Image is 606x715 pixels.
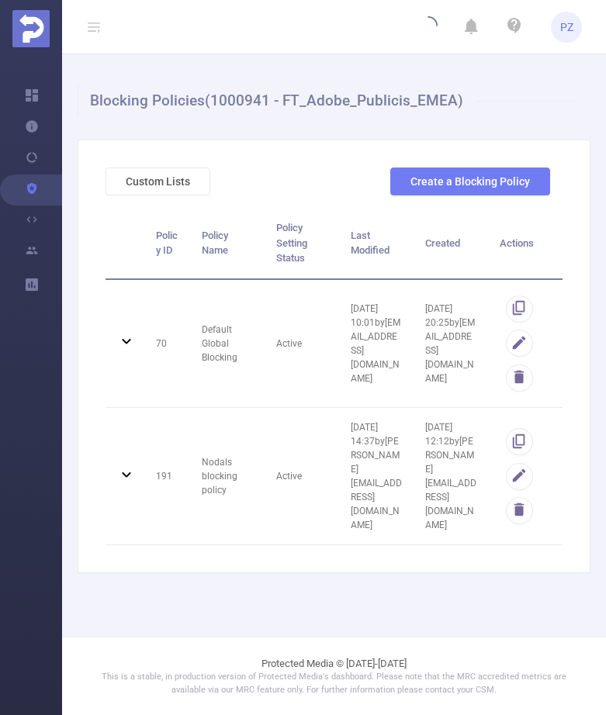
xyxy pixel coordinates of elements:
[190,280,265,409] td: Default Global Blocking
[500,237,534,249] span: Actions
[202,230,228,257] span: Policy Name
[276,471,302,482] span: Active
[12,10,50,47] img: Protected Media
[106,175,210,188] a: Custom Lists
[425,237,460,249] span: Created
[351,230,390,257] span: Last Modified
[144,408,190,545] td: 191
[101,671,567,696] p: This is a stable, in production version of Protected Media's dashboard. Please note that the MRC ...
[156,230,178,257] span: Policy ID
[419,16,438,38] i: icon: loading
[190,408,265,545] td: Nodals blocking policy
[351,303,400,384] span: [DATE] 10:01 by [EMAIL_ADDRESS][DOMAIN_NAME]
[351,422,402,530] span: [DATE] 14:37 by [PERSON_NAME][EMAIL_ADDRESS][DOMAIN_NAME]
[390,168,550,195] button: Create a Blocking Policy
[425,422,476,530] span: [DATE] 12:12 by [PERSON_NAME][EMAIL_ADDRESS][DOMAIN_NAME]
[78,85,577,116] h1: Blocking Policies (1000941 - FT_Adobe_Publicis_EMEA)
[425,303,475,384] span: [DATE] 20:25 by [EMAIL_ADDRESS][DOMAIN_NAME]
[276,222,307,264] span: Policy Setting Status
[106,168,210,195] button: Custom Lists
[144,280,190,409] td: 70
[560,12,573,43] span: PZ
[276,338,302,349] span: Active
